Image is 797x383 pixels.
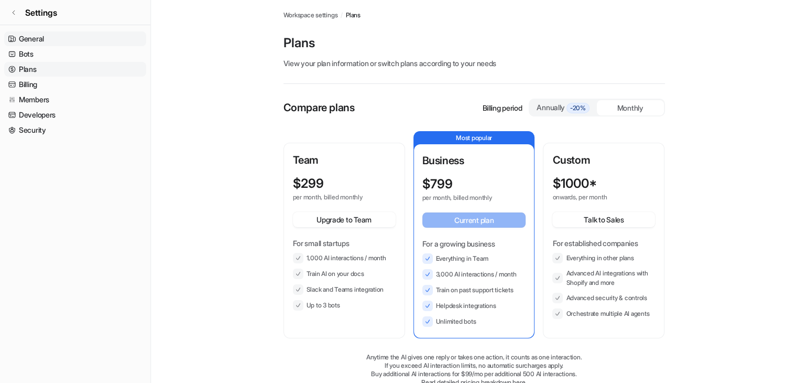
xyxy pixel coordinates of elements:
a: General [4,31,146,46]
p: Most popular [414,132,534,144]
span: / [341,10,343,20]
p: Business [422,153,526,168]
a: Bots [4,47,146,61]
span: Settings [25,6,57,19]
li: Train AI on your docs [293,269,396,279]
li: Advanced AI integrations with Shopify and more [552,269,655,288]
p: For established companies [552,238,655,249]
a: Security [4,123,146,137]
a: Workspace settings [283,10,338,20]
button: Upgrade to Team [293,212,396,227]
p: For a growing business [422,238,526,249]
li: Orchestrate multiple AI agents [552,308,655,319]
li: 1,000 AI interactions / month [293,253,396,263]
a: Developers [4,108,146,122]
p: Billing period [482,102,522,113]
button: Current plan [422,212,526,228]
p: Compare plans [283,100,355,115]
li: Train on past support tickets [422,285,526,295]
p: per month, billed monthly [293,193,377,201]
a: Plans [4,62,146,77]
p: $ 299 [293,176,324,191]
p: $ 1000* [552,176,596,191]
li: Up to 3 bots [293,300,396,311]
p: Team [293,152,396,168]
a: Members [4,92,146,107]
li: Slack and Teams integration [293,284,396,295]
p: View your plan information or switch plans according to your needs [283,58,665,69]
li: Everything in other plans [552,253,655,263]
p: per month, billed monthly [422,194,507,202]
p: onwards, per month [552,193,636,201]
li: Advanced security & controls [552,293,655,303]
li: Everything in Team [422,253,526,264]
div: Monthly [597,100,664,115]
li: Unlimited bots [422,316,526,327]
p: Plans [283,35,665,51]
p: If you exceed AI interaction limits, no automatic surcharges apply. [283,361,665,370]
p: Buy additional AI interactions for $99/mo per additional 500 AI interactions. [283,370,665,378]
p: Anytime the AI gives one reply or takes one action, it counts as one interaction. [283,353,665,361]
button: Talk to Sales [552,212,655,227]
p: For small startups [293,238,396,249]
p: $ 799 [422,177,453,191]
a: Plans [346,10,361,20]
div: Annually [534,102,593,113]
p: Custom [552,152,655,168]
li: Helpdesk integrations [422,301,526,311]
span: -20% [566,103,589,113]
li: 3,000 AI interactions / month [422,269,526,280]
a: Billing [4,77,146,92]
